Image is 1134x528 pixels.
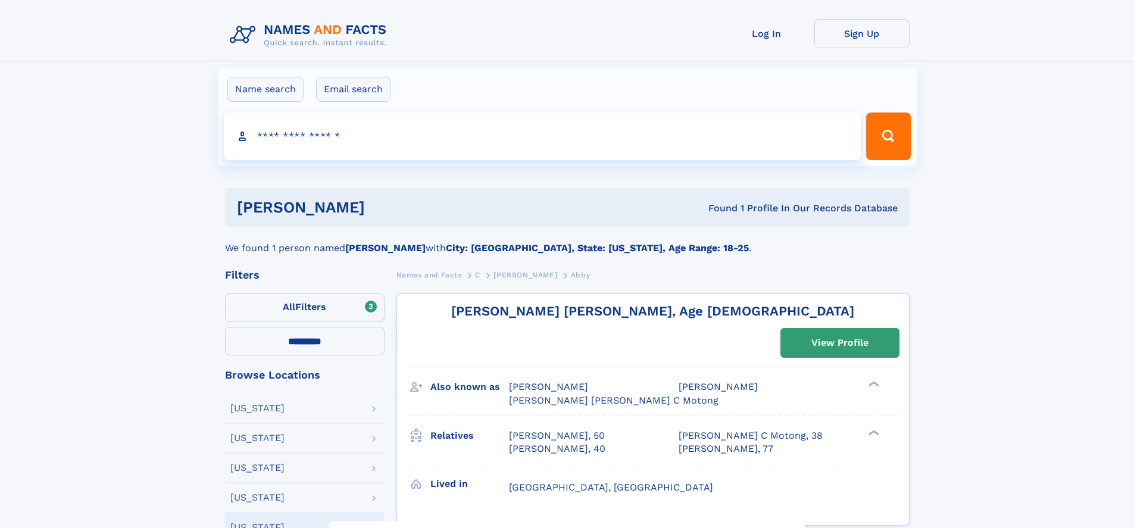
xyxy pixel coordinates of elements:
[679,429,823,442] a: [PERSON_NAME] C Motong, 38
[230,463,285,473] div: [US_STATE]
[866,380,880,388] div: ❯
[811,329,869,357] div: View Profile
[224,113,861,160] input: search input
[509,442,605,455] a: [PERSON_NAME], 40
[225,370,385,380] div: Browse Locations
[679,381,758,392] span: [PERSON_NAME]
[225,227,910,255] div: We found 1 person named with .
[493,267,557,282] a: [PERSON_NAME]
[430,474,509,494] h3: Lived in
[475,271,480,279] span: C
[509,482,713,493] span: [GEOGRAPHIC_DATA], [GEOGRAPHIC_DATA]
[345,242,426,254] b: [PERSON_NAME]
[866,113,910,160] button: Search Button
[225,19,396,51] img: Logo Names and Facts
[866,429,880,436] div: ❯
[225,270,385,280] div: Filters
[719,19,814,48] a: Log In
[509,429,605,442] a: [PERSON_NAME], 50
[316,77,391,102] label: Email search
[536,202,898,215] div: Found 1 Profile In Our Records Database
[571,271,590,279] span: Abby
[509,381,588,392] span: [PERSON_NAME]
[446,242,749,254] b: City: [GEOGRAPHIC_DATA], State: [US_STATE], Age Range: 18-25
[230,404,285,413] div: [US_STATE]
[283,301,295,313] span: All
[475,267,480,282] a: C
[396,267,462,282] a: Names and Facts
[230,493,285,502] div: [US_STATE]
[230,433,285,443] div: [US_STATE]
[430,377,509,397] h3: Also known as
[781,329,899,357] a: View Profile
[225,293,385,322] label: Filters
[451,304,854,318] a: [PERSON_NAME] [PERSON_NAME], Age [DEMOGRAPHIC_DATA]
[814,19,910,48] a: Sign Up
[430,426,509,446] h3: Relatives
[509,395,718,406] span: [PERSON_NAME] [PERSON_NAME] C Motong
[679,442,773,455] a: [PERSON_NAME], 77
[493,271,557,279] span: [PERSON_NAME]
[237,200,537,215] h1: [PERSON_NAME]
[227,77,304,102] label: Name search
